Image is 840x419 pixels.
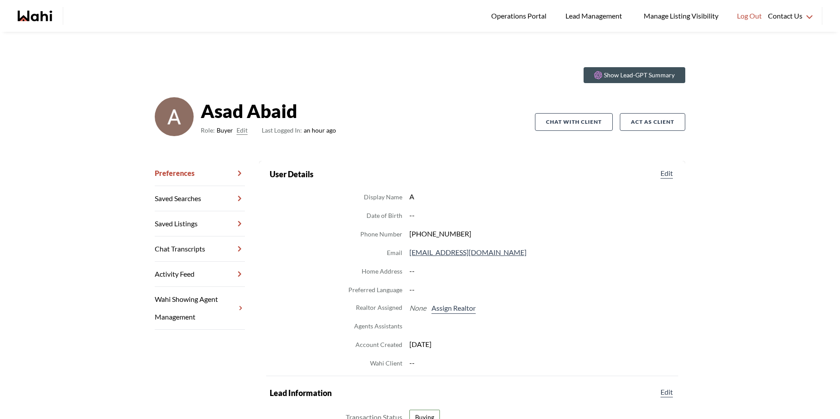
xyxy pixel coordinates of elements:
dd: -- [409,284,675,295]
button: Assign Realtor [430,302,477,314]
a: Saved Listings [155,211,245,236]
span: Log Out [737,10,762,22]
dd: A [409,191,675,202]
p: Show Lead-GPT Summary [604,71,675,80]
span: Manage Listing Visibility [641,10,721,22]
a: Chat Transcripts [155,236,245,262]
button: Edit [659,387,675,397]
button: Edit [237,125,248,136]
a: Saved Searches [155,186,245,211]
button: Show Lead-GPT Summary [584,67,685,83]
button: Act as Client [620,113,685,131]
span: Last Logged In: [262,126,302,134]
span: Buyer [217,125,233,136]
img: ACg8ocKWCPyOPxuZ9tCsTa_q77jU2qVx6GkpGTnYv8C8DsmsMGmd=s96-c [155,97,194,136]
dt: Email [387,248,402,258]
dt: Preferred Language [348,285,402,295]
span: an hour ago [262,125,336,136]
a: Wahi Showing Agent Management [155,287,245,330]
span: Operations Portal [491,10,550,22]
button: Edit [659,168,675,179]
dd: -- [409,265,675,277]
dd: -- [409,209,675,221]
dt: Date of Birth [367,210,402,221]
button: Chat with client [535,113,613,131]
dd: [EMAIL_ADDRESS][DOMAIN_NAME] [409,247,675,258]
span: Role: [201,125,215,136]
h2: Lead Information [270,387,332,399]
dt: Wahi Client [370,358,402,369]
dd: [DATE] [409,339,675,350]
dt: Account Created [355,339,402,350]
a: Wahi homepage [18,11,52,21]
h2: User Details [270,168,313,180]
strong: Asad Abaid [201,98,336,124]
span: Lead Management [565,10,625,22]
dt: Realtor Assigned [356,302,402,314]
a: Activity Feed [155,262,245,287]
dt: Display Name [364,192,402,202]
dd: -- [409,357,675,369]
span: None [409,302,426,314]
a: Preferences [155,161,245,186]
dt: Agents Assistants [354,321,402,331]
dt: Phone Number [360,229,402,240]
dt: Home Address [362,266,402,277]
dd: [PHONE_NUMBER] [409,228,675,240]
